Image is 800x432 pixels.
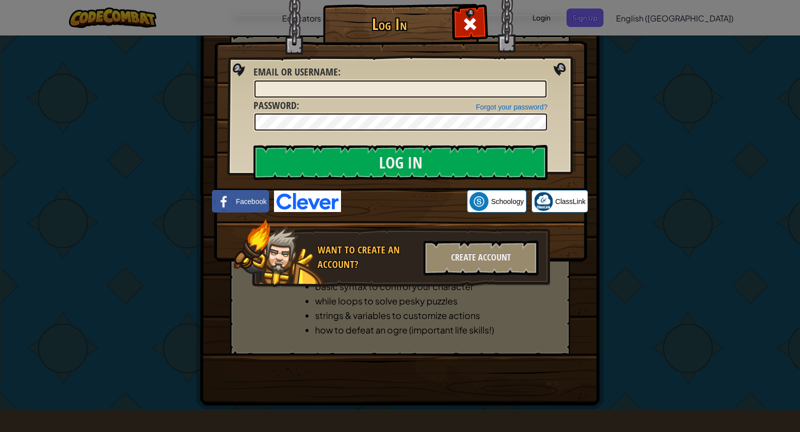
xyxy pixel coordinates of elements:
div: Want to create an account? [317,243,417,271]
a: Forgot your password? [476,103,547,111]
div: Create Account [423,240,538,275]
span: Facebook [236,196,266,206]
label: : [253,98,299,113]
span: Schoology [491,196,523,206]
img: schoology.png [469,192,488,211]
input: Log In [253,145,547,180]
img: facebook_small.png [214,192,233,211]
img: classlink-logo-small.png [534,192,553,211]
iframe: Nút Đăng nhập bằng Google [341,190,467,212]
span: ClassLink [555,196,586,206]
span: Email or Username [253,65,338,78]
h1: Log In [325,15,453,33]
img: clever-logo-blue.png [274,190,341,212]
span: Password [253,98,296,112]
label: : [253,65,340,79]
